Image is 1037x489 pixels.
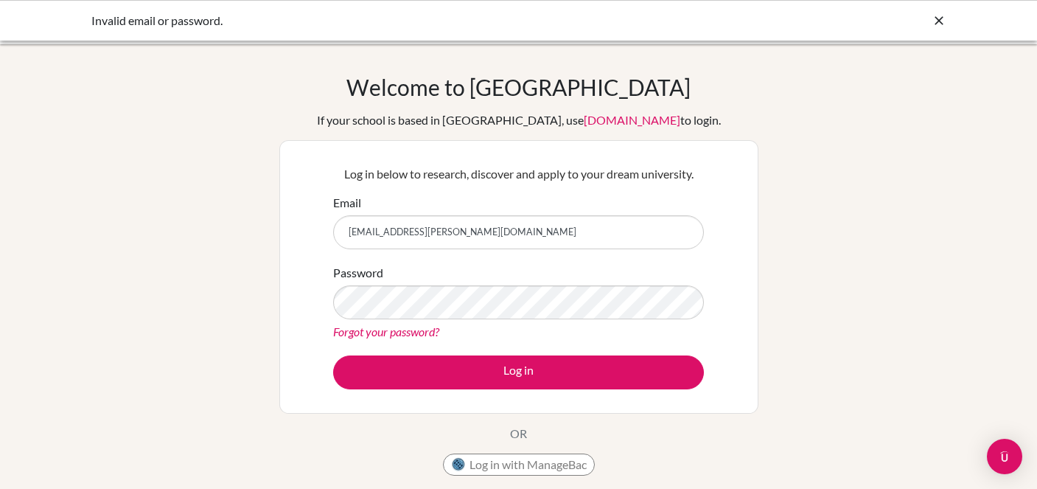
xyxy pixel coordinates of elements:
p: Log in below to research, discover and apply to your dream university. [333,165,704,183]
label: Email [333,194,361,212]
a: Forgot your password? [333,325,439,339]
div: Open Intercom Messenger [987,439,1022,474]
button: Log in [333,356,704,389]
h1: Welcome to [GEOGRAPHIC_DATA] [346,74,691,100]
p: OR [510,425,527,443]
div: Invalid email or password. [91,12,725,30]
div: If your school is based in [GEOGRAPHIC_DATA], use to login. [317,111,721,129]
label: Password [333,264,383,282]
button: Log in with ManageBac [443,454,595,476]
a: [DOMAIN_NAME] [584,113,680,127]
